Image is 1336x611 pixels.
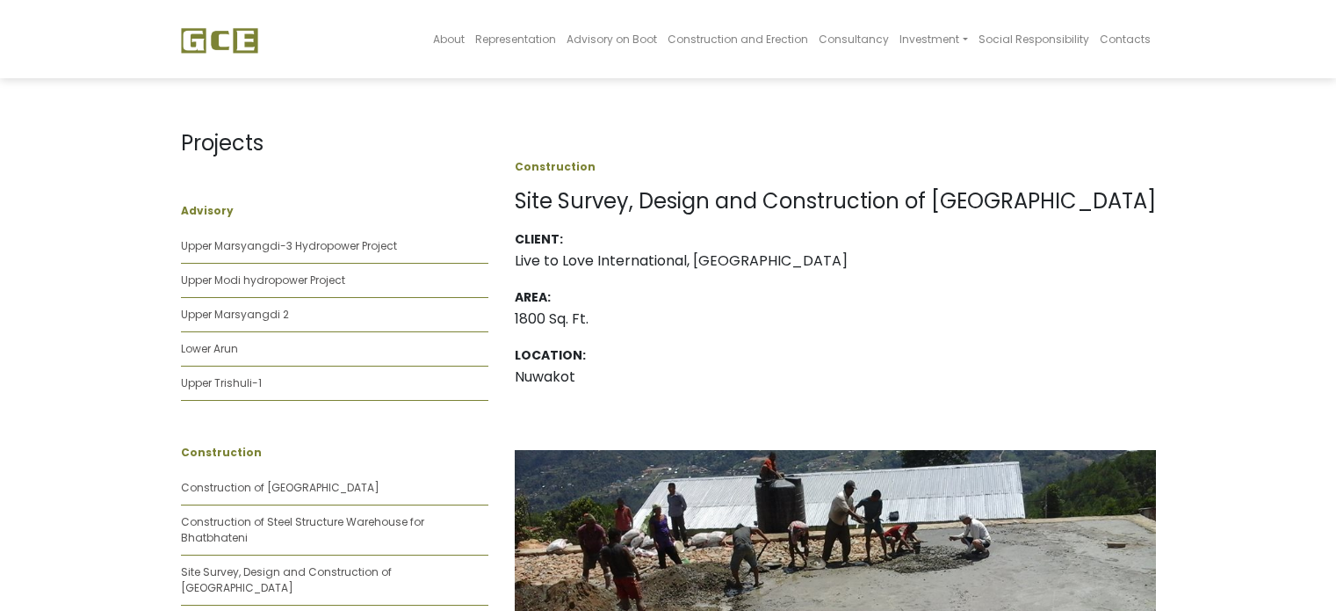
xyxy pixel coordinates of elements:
[181,375,262,390] a: Upper Trishuli-1
[515,290,1156,305] h3: Area:
[567,32,657,47] span: Advisory on Boot
[515,368,1156,385] h3: Nuwakot
[181,238,397,253] a: Upper Marsyangdi-3 Hydropower Project
[515,189,1156,215] h1: Site Survey, Design and Construction of [GEOGRAPHIC_DATA]
[181,127,488,159] p: Projects
[813,5,894,73] a: Consultancy
[470,5,561,73] a: Representation
[181,564,392,595] a: Site Survey, Design and Construction of [GEOGRAPHIC_DATA]
[899,32,959,47] span: Investment
[515,252,1156,269] h3: Live to Love International, [GEOGRAPHIC_DATA]
[515,232,1156,247] h3: Client:
[1094,5,1156,73] a: Contacts
[515,348,1156,363] h3: Location:
[181,203,488,219] p: Advisory
[181,445,488,461] p: Construction
[475,32,556,47] span: Representation
[819,32,889,47] span: Consultancy
[662,5,813,73] a: Construction and Erection
[181,480,379,495] a: Construction of [GEOGRAPHIC_DATA]
[894,5,972,73] a: Investment
[433,32,465,47] span: About
[181,514,424,545] a: Construction of Steel Structure Warehouse for Bhatbhateni
[181,273,345,287] a: Upper Modi hydropower Project
[181,27,258,54] img: GCE Group
[428,5,470,73] a: About
[561,5,662,73] a: Advisory on Boot
[181,341,238,356] a: Lower Arun
[181,307,289,322] a: Upper Marsyangdi 2
[979,32,1089,47] span: Social Responsibility
[515,310,1156,327] h3: 1800 Sq. Ft.
[1100,32,1151,47] span: Contacts
[515,159,1156,175] p: Construction
[668,32,808,47] span: Construction and Erection
[973,5,1094,73] a: Social Responsibility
